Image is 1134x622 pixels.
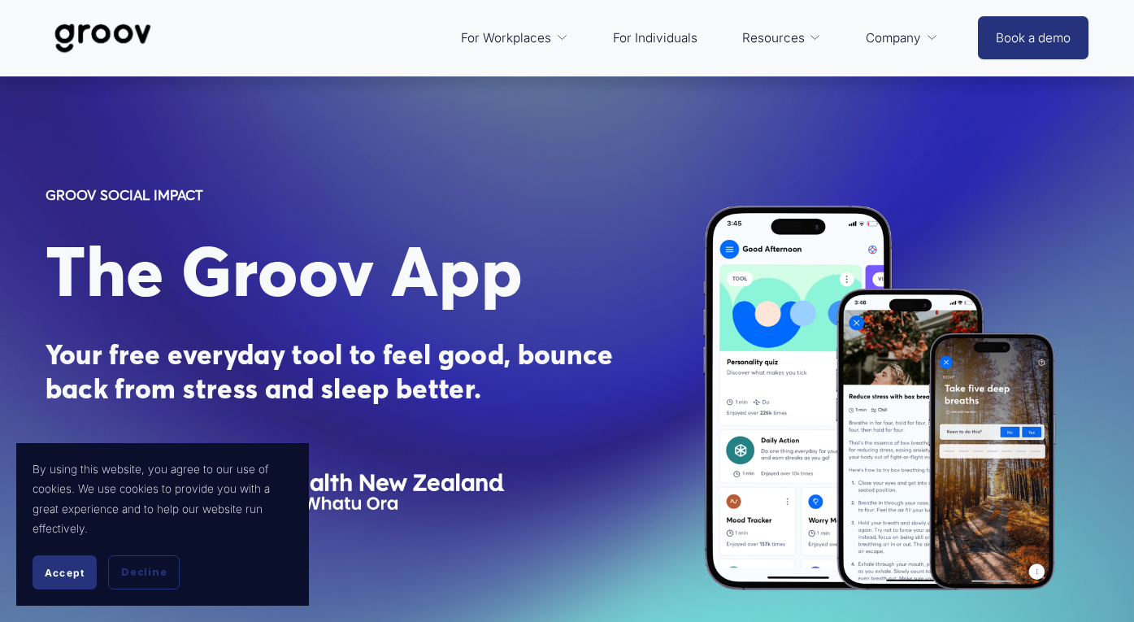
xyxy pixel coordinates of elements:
span: Decline [121,565,167,580]
a: folder dropdown [734,19,830,58]
span: Company [866,27,921,50]
span: Accept [45,567,85,579]
a: Book a demo [978,16,1088,59]
button: Accept [33,555,97,589]
span: The Groov App [46,229,524,314]
span: For Workplaces [461,27,551,50]
a: For Individuals [605,19,706,58]
button: Decline [108,555,180,589]
p: By using this website, you agree to our use of cookies. We use cookies to provide you with a grea... [33,459,293,539]
section: Cookie banner [16,443,309,606]
a: folder dropdown [858,19,946,58]
span: Resources [742,27,805,50]
a: folder dropdown [453,19,576,58]
strong: Your free everyday tool to feel good, bounce back from stress and sleep better. [46,337,620,406]
strong: GROOV SOCIAL IMPACT [46,186,203,203]
img: Groov | Workplace Science Platform | Unlock Performance | Drive Results [46,11,160,65]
